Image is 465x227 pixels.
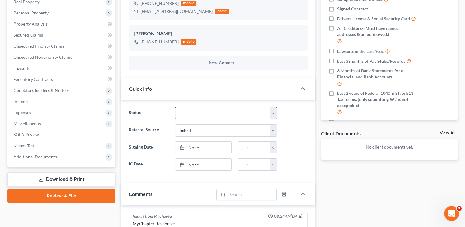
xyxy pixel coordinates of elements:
[227,189,276,200] input: Search...
[457,206,462,211] span: 9
[9,30,115,41] a: Secured Claims
[134,61,303,66] button: New Contact
[337,68,418,80] span: 3 Months of Bank Statements for all Financial and Bank Accounts
[337,6,368,12] span: Signed Contract
[326,144,453,150] p: No client documents yet.
[9,74,115,85] a: Executory Contracts
[9,18,115,30] a: Property Analysis
[140,0,179,6] div: [PHONE_NUMBER]
[337,58,405,64] span: Last 3 months of Pay Stubs/Records
[14,110,31,115] span: Expenses
[126,158,172,171] label: IC Date
[321,130,361,137] div: Client Documents
[9,63,115,74] a: Lawsuits
[14,43,64,49] span: Unsecured Priority Claims
[337,16,410,22] span: Drivers License & Social Security Card
[9,41,115,52] a: Unsecured Priority Claims
[215,9,229,14] div: home
[337,119,405,125] span: Real Property Deeds and Mortgages
[238,142,270,153] input: -- : --
[337,25,418,38] span: All Creditors- (Must have names, addresses & amount owed.)
[9,129,115,140] a: SOFA Review
[14,154,57,159] span: Additional Documents
[238,159,270,170] input: -- : --
[140,8,213,14] div: [EMAIL_ADDRESS][DOMAIN_NAME]
[14,121,41,126] span: Miscellaneous
[14,88,69,93] span: Codebtors Insiders & Notices
[14,10,49,15] span: Personal Property
[14,54,72,60] span: Unsecured Nonpriority Claims
[7,172,115,187] a: Download & Print
[7,189,115,203] a: Review & File
[126,124,172,137] label: Referral Source
[129,191,152,197] span: Comments
[133,213,173,219] div: Import from MyChapter
[14,66,30,71] span: Lawsuits
[337,90,418,109] span: Last 2 years of Federal 1040 & State 511 Tax forms. (only submitting W2 is not acceptable)
[444,206,459,221] iframe: Intercom live chat
[14,99,28,104] span: Income
[14,132,39,137] span: SOFA Review
[140,39,179,45] div: [PHONE_NUMBER]
[274,213,302,219] span: 08:24AM[DATE]
[134,30,303,38] div: [PERSON_NAME]
[14,77,53,82] span: Executory Contracts
[14,143,35,148] span: Means Test
[175,142,232,153] a: None
[181,1,196,6] div: mobile
[126,141,172,154] label: Signing Date
[337,48,384,54] span: Lawsuits in the Last Year.
[14,32,43,38] span: Secured Claims
[181,39,196,45] div: mobile
[175,159,232,170] a: None
[129,86,152,92] span: Quick Info
[14,21,48,26] span: Property Analysis
[9,52,115,63] a: Unsecured Nonpriority Claims
[126,107,172,119] label: Status
[440,131,455,135] a: View All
